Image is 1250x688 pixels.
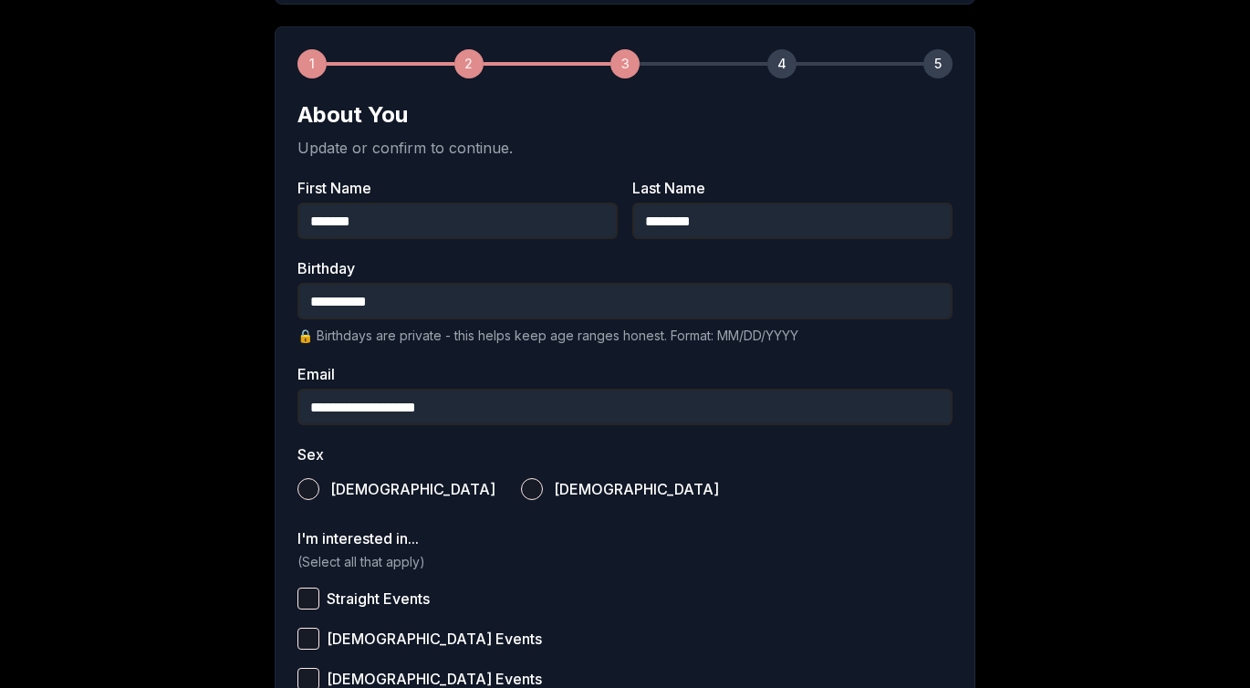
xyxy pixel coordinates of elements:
[297,553,953,571] p: (Select all that apply)
[297,367,953,381] label: Email
[923,49,953,78] div: 5
[330,482,495,496] span: [DEMOGRAPHIC_DATA]
[327,631,542,646] span: [DEMOGRAPHIC_DATA] Events
[297,327,953,345] p: 🔒 Birthdays are private - this helps keep age ranges honest. Format: MM/DD/YYYY
[632,181,953,195] label: Last Name
[521,478,543,500] button: [DEMOGRAPHIC_DATA]
[297,100,953,130] h2: About You
[610,49,640,78] div: 3
[297,588,319,610] button: Straight Events
[327,591,430,606] span: Straight Events
[554,482,719,496] span: [DEMOGRAPHIC_DATA]
[327,672,542,686] span: [DEMOGRAPHIC_DATA] Events
[297,447,953,462] label: Sex
[297,478,319,500] button: [DEMOGRAPHIC_DATA]
[767,49,797,78] div: 4
[454,49,484,78] div: 2
[297,49,327,78] div: 1
[297,181,618,195] label: First Name
[297,137,953,159] p: Update or confirm to continue.
[297,261,953,276] label: Birthday
[297,628,319,650] button: [DEMOGRAPHIC_DATA] Events
[297,531,953,546] label: I'm interested in...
